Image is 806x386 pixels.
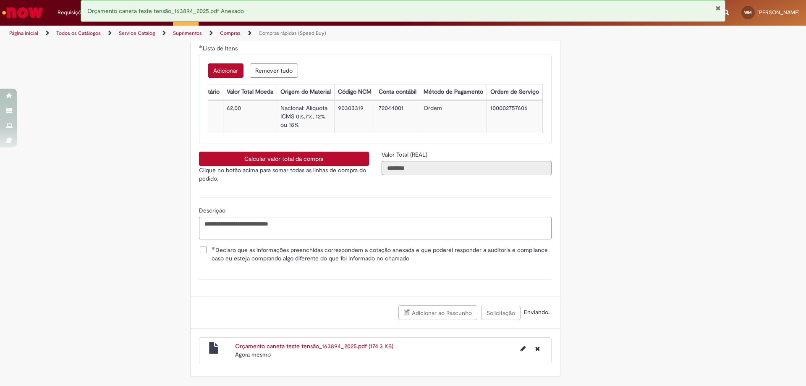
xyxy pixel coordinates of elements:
label: Somente leitura - Valor Total (REAL) [382,150,429,159]
td: 62,00 [223,101,277,133]
span: Declaro que as informações preenchidas correspondem a cotação anexada e que poderei responder a a... [212,246,552,263]
td: 100002757606 [487,101,542,133]
th: Valor Total Moeda [223,84,277,100]
a: Orçamento caneta teste tensão_163894_2025.pdf (174.3 KB) [235,342,393,350]
th: Origem do Material [277,84,334,100]
td: 90303319 [334,101,375,133]
span: Enviando... [522,308,552,316]
span: WM [744,10,752,15]
span: Somente leitura - Valor Total (REAL) [382,151,429,158]
a: Compras [220,30,241,37]
span: Agora mesmo [235,351,271,358]
th: Ordem de Serviço [487,84,542,100]
button: Excluir Orçamento caneta teste tensão_163894_2025.pdf [530,342,545,355]
a: Todos os Catálogos [56,30,101,37]
span: Orçamento caneta teste tensão_163894_2025.pdf Anexado [87,7,244,15]
span: Descrição [199,207,227,214]
th: Conta contábil [375,84,420,100]
button: Remove all rows for Lista de Itens [250,63,298,78]
button: Editar nome de arquivo Orçamento caneta teste tensão_163894_2025.pdf [516,342,531,355]
th: Método de Pagamento [420,84,487,100]
button: Add a row for Lista de Itens [208,63,243,78]
button: Calcular valor total da compra [199,152,369,166]
span: Obrigatório Preenchido [199,45,203,48]
a: Service Catalog [119,30,155,37]
p: Clique no botão acima para somar todas as linhas de compra do pedido. [199,166,369,183]
th: Código NCM [334,84,375,100]
button: Fechar Notificação [715,5,721,11]
span: Requisições [58,8,87,17]
img: ServiceNow [1,4,44,21]
time: 28/08/2025 18:58:46 [235,351,271,358]
td: 72044001 [375,101,420,133]
a: Suprimentos [173,30,202,37]
a: Compras rápidas (Speed Buy) [259,30,326,37]
span: Obrigatório Preenchido [212,247,215,250]
textarea: Descrição [199,217,552,239]
span: [PERSON_NAME] [757,9,800,16]
ul: Trilhas de página [6,26,531,41]
td: Ordem [420,101,487,133]
input: Valor Total (REAL) [382,161,552,175]
td: Nacional: Alíquota ICMS 0%,7%, 12% ou 18% [277,101,334,133]
span: Lista de Itens [203,45,239,52]
a: Página inicial [9,30,38,37]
